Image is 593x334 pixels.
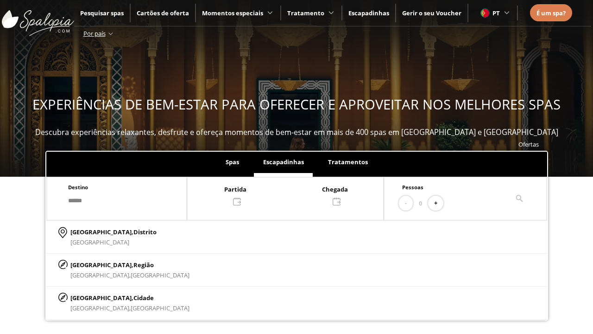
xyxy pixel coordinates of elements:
[402,9,461,17] a: Gerir o seu Voucher
[131,304,189,312] span: [GEOGRAPHIC_DATA]
[348,9,389,17] a: Escapadinhas
[133,294,154,302] span: Cidade
[35,127,558,137] span: Descubra experiências relaxantes, desfrute e ofereça momentos de bem-estar em mais de 400 spas em...
[70,304,131,312] span: [GEOGRAPHIC_DATA],
[536,9,566,17] span: É um spa?
[328,158,368,166] span: Tratamentos
[70,227,157,237] p: [GEOGRAPHIC_DATA],
[133,261,154,269] span: Região
[419,198,422,208] span: 0
[131,271,189,279] span: [GEOGRAPHIC_DATA]
[2,1,74,36] img: ImgLogoSpalopia.BvClDcEz.svg
[68,184,88,191] span: Destino
[226,158,239,166] span: Spas
[536,8,566,18] a: É um spa?
[32,95,561,114] span: EXPERIÊNCIAS DE BEM-ESTAR PARA OFERECER E APROVEITAR NOS MELHORES SPAS
[137,9,189,17] a: Cartões de oferta
[133,228,157,236] span: Distrito
[70,271,131,279] span: [GEOGRAPHIC_DATA],
[263,158,304,166] span: Escapadinhas
[83,29,106,38] span: Por país
[70,293,189,303] p: [GEOGRAPHIC_DATA],
[402,184,423,191] span: Pessoas
[80,9,124,17] a: Pesquisar spas
[428,196,443,211] button: +
[70,238,129,246] span: [GEOGRAPHIC_DATA]
[399,196,413,211] button: -
[70,260,189,270] p: [GEOGRAPHIC_DATA],
[518,140,539,148] a: Ofertas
